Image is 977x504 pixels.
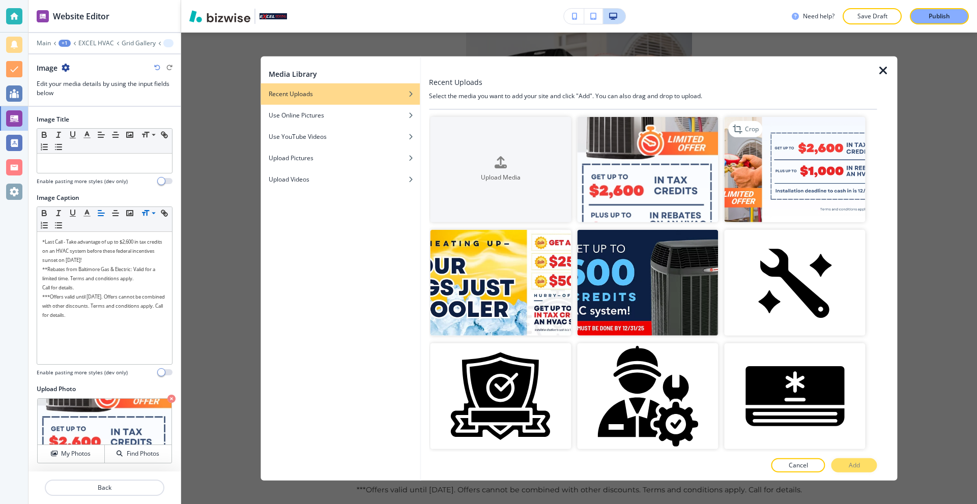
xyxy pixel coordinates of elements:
[37,10,49,22] img: editor icon
[729,121,763,137] div: Crop
[856,12,888,21] p: Save Draft
[261,104,420,126] button: Use Online Pictures
[745,124,759,133] p: Crop
[105,445,171,463] button: Find Photos
[430,173,571,183] h4: Upload Media
[78,40,114,47] button: EXCEL HVAC
[789,461,808,470] p: Cancel
[42,293,166,318] span: ***Offers valid until [DATE]. Offers cannot be combined with other discounts. Terms and condition...
[61,449,91,458] h4: My Photos
[127,449,159,458] h4: Find Photos
[46,483,163,492] p: Back
[37,398,173,464] div: My PhotosFind Photos
[269,153,313,162] h4: Upload Pictures
[269,110,324,120] h4: Use Online Pictures
[429,76,482,87] h3: Recent Uploads
[42,239,163,263] span: *Last Call - Take advantage of up to $2,600 in tax credits on an HVAC system before these federal...
[37,79,173,98] h3: Edit your media details by using the input fields below
[261,83,420,104] button: Recent Uploads
[430,116,571,222] button: Upload Media
[910,8,969,24] button: Publish
[163,39,174,47] button: Image
[122,40,156,47] button: Grid Gallery
[59,40,71,47] button: +1
[429,91,877,100] h4: Select the media you want to add your site and click "Add". You can also drag and drop to upload.
[37,193,79,202] h2: Image Caption
[269,174,309,184] h4: Upload Videos
[42,266,156,282] span: **Rebates from Baltimore Gas & Electric: Valid for a limited time. Terms and conditions apply.
[37,384,173,394] h2: Upload Photo
[37,369,128,376] h4: Enable pasting more styles (dev only)
[53,10,109,22] h2: Website Editor
[261,126,420,147] button: Use YouTube Videos
[260,13,287,19] img: Your Logo
[803,12,835,21] h3: Need help?
[843,8,902,24] button: Save Draft
[37,40,51,47] button: Main
[37,177,128,185] h4: Enable pasting more styles (dev only)
[42,284,74,291] span: Call for details.
[37,115,69,124] h2: Image Title
[771,458,825,472] button: Cancel
[261,147,420,168] button: Upload Pictures
[269,89,313,98] h4: Recent Uploads
[38,445,105,463] button: My Photos
[189,10,250,22] img: Bizwise Logo
[929,12,950,21] p: Publish
[269,132,327,141] h4: Use YouTube Videos
[45,480,164,496] button: Back
[269,68,317,79] h2: Media Library
[37,63,58,73] h2: Image
[261,168,420,190] button: Upload Videos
